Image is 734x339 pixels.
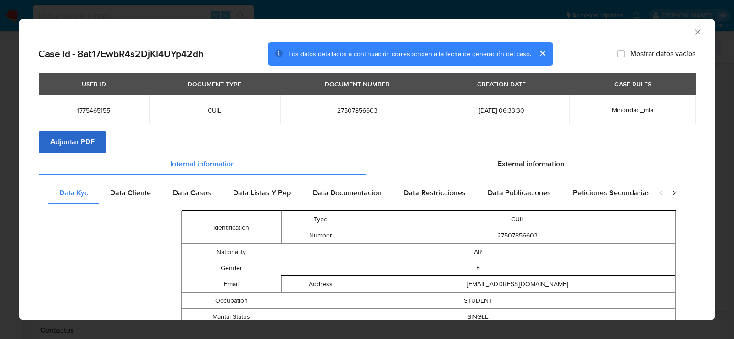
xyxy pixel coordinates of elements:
td: AR [281,244,676,260]
td: Type [281,211,360,227]
div: Detailed info [39,153,695,175]
td: SINGLE [281,309,676,325]
span: 1775465155 [50,106,138,114]
h2: Case Id - 8at17EwbR4s2DjKl4UYp42dh [39,48,204,60]
td: Email [182,276,281,293]
span: Data Cliente [110,187,151,198]
span: Data Listas Y Pep [233,187,291,198]
span: Data Documentacion [313,187,382,198]
span: External information [498,158,564,169]
button: Cerrar ventana [693,28,701,36]
div: DOCUMENT NUMBER [319,76,395,92]
td: Nationality [182,244,281,260]
span: CUIL [160,106,270,114]
td: 27507856603 [360,227,675,243]
div: closure-recommendation-modal [19,19,715,320]
div: CASE RULES [609,76,657,92]
td: Gender [182,260,281,276]
td: CUIL [360,211,675,227]
span: Data Casos [173,187,211,198]
span: Mostrar datos vacíos [630,49,695,58]
span: Data Publicaciones [488,187,551,198]
div: USER ID [76,76,111,92]
span: Minoridad_mla [612,105,653,114]
button: Adjuntar PDF [39,131,106,153]
span: [DATE] 06:33:30 [445,106,558,114]
td: F [281,260,676,276]
td: Address [281,276,360,292]
div: CREATION DATE [472,76,531,92]
span: Data Kyc [59,187,88,198]
span: Internal information [170,158,235,169]
div: DOCUMENT TYPE [182,76,247,92]
span: Peticiones Secundarias [573,187,651,198]
td: Marital Status [182,309,281,325]
span: Data Restricciones [404,187,466,198]
span: Adjuntar PDF [50,132,95,152]
td: Occupation [182,293,281,309]
td: [EMAIL_ADDRESS][DOMAIN_NAME] [360,276,675,292]
td: STUDENT [281,293,676,309]
div: Detailed internal info [48,182,649,204]
input: Mostrar datos vacíos [617,50,625,57]
td: Number [281,227,360,243]
span: 27507856603 [291,106,423,114]
button: cerrar [531,42,553,64]
span: Los datos detallados a continuación corresponden a la fecha de generación del caso. [289,49,531,58]
td: Identification [182,211,281,244]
